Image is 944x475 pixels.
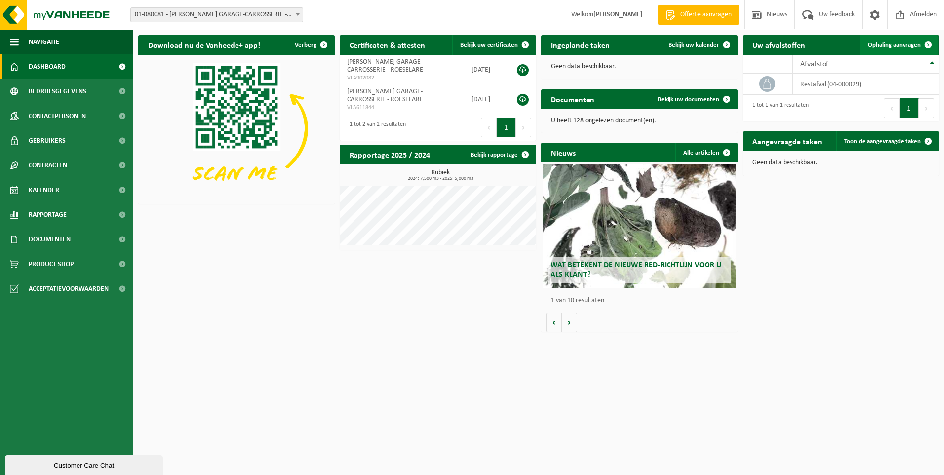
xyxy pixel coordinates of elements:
h2: Documenten [541,89,604,109]
span: Bekijk uw kalender [669,42,719,48]
span: 2024: 7,500 m3 - 2025: 5,000 m3 [345,176,536,181]
img: Download de VHEPlus App [138,55,335,202]
a: Toon de aangevraagde taken [836,131,938,151]
td: restafval (04-000029) [793,74,939,95]
h2: Uw afvalstoffen [743,35,815,54]
a: Alle artikelen [675,143,737,162]
span: 01-080081 - R. VYNCKIER GARAGE-CARROSSERIE - ROESELARE [131,8,303,22]
h2: Download nu de Vanheede+ app! [138,35,270,54]
h2: Ingeplande taken [541,35,620,54]
button: Previous [884,98,900,118]
strong: [PERSON_NAME] [593,11,643,18]
span: Product Shop [29,252,74,277]
a: Bekijk uw certificaten [452,35,535,55]
a: Wat betekent de nieuwe RED-richtlijn voor u als klant? [543,164,736,288]
button: Volgende [562,313,577,332]
button: Next [919,98,934,118]
span: Offerte aanvragen [678,10,734,20]
h3: Kubiek [345,169,536,181]
button: 1 [497,118,516,137]
span: VLA902082 [347,74,456,82]
span: Documenten [29,227,71,252]
a: Bekijk rapportage [463,145,535,164]
a: Bekijk uw kalender [661,35,737,55]
p: U heeft 128 ongelezen document(en). [551,118,728,124]
p: 1 van 10 resultaten [551,297,733,304]
span: VLA611844 [347,104,456,112]
iframe: chat widget [5,453,165,475]
span: Navigatie [29,30,59,54]
p: Geen data beschikbaar. [551,63,728,70]
span: Kalender [29,178,59,202]
button: 1 [900,98,919,118]
span: Ophaling aanvragen [868,42,921,48]
span: [PERSON_NAME] GARAGE-CARROSSERIE - ROESELARE [347,88,423,103]
a: Offerte aanvragen [658,5,739,25]
button: Vorige [546,313,562,332]
button: Verberg [287,35,334,55]
td: [DATE] [464,84,507,114]
button: Next [516,118,531,137]
button: Previous [481,118,497,137]
a: Bekijk uw documenten [650,89,737,109]
span: Toon de aangevraagde taken [844,138,921,145]
a: Ophaling aanvragen [860,35,938,55]
span: [PERSON_NAME] GARAGE-CARROSSERIE - ROESELARE [347,58,423,74]
h2: Rapportage 2025 / 2024 [340,145,440,164]
span: Contracten [29,153,67,178]
h2: Aangevraagde taken [743,131,832,151]
span: Contactpersonen [29,104,86,128]
span: Dashboard [29,54,66,79]
span: Bekijk uw certificaten [460,42,518,48]
td: [DATE] [464,55,507,84]
span: Acceptatievoorwaarden [29,277,109,301]
span: Gebruikers [29,128,66,153]
span: Bekijk uw documenten [658,96,719,103]
span: Bedrijfsgegevens [29,79,86,104]
div: 1 tot 1 van 1 resultaten [747,97,809,119]
div: 1 tot 2 van 2 resultaten [345,117,406,138]
p: Geen data beschikbaar. [752,159,929,166]
span: Verberg [295,42,316,48]
h2: Nieuws [541,143,586,162]
span: Rapportage [29,202,67,227]
span: 01-080081 - R. VYNCKIER GARAGE-CARROSSERIE - ROESELARE [130,7,303,22]
h2: Certificaten & attesten [340,35,435,54]
span: Afvalstof [800,60,828,68]
span: Wat betekent de nieuwe RED-richtlijn voor u als klant? [551,261,721,278]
